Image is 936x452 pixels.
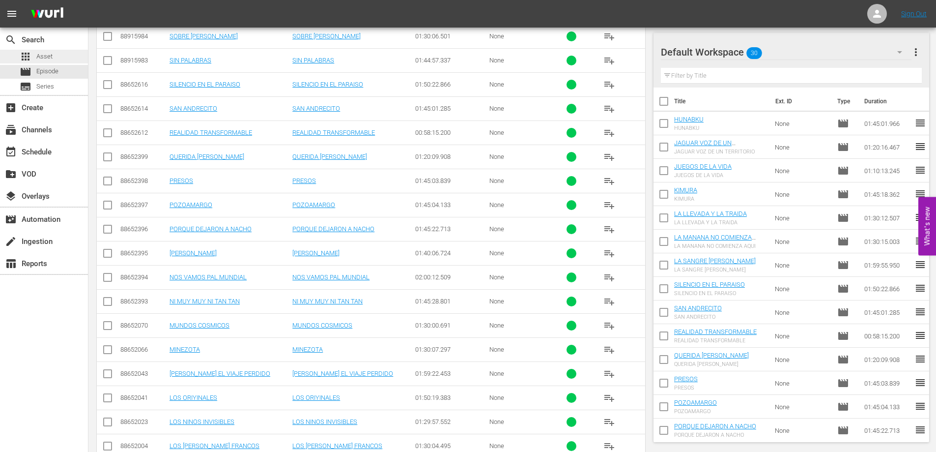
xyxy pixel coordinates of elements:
[914,141,926,152] span: reorder
[597,217,621,241] button: playlist_add
[292,57,334,64] a: SIN PALABRAS
[120,105,167,112] div: 88652614
[597,97,621,121] button: playlist_add
[5,34,17,46] span: Search
[170,153,244,160] a: QUERIDA [PERSON_NAME]
[5,258,17,270] span: Reports
[769,88,832,115] th: Ext. ID
[860,348,914,371] td: 01:20:09.908
[120,298,167,305] div: 88652393
[120,32,167,40] div: 88915984
[837,141,849,153] span: Episode
[860,112,914,135] td: 01:45:01.966
[120,370,167,377] div: 88652043
[292,105,340,112] a: SAN ANDRECITO
[914,306,926,318] span: reorder
[597,266,621,289] button: playlist_add
[674,328,757,335] a: REALIDAD TRANSFORMABLE
[489,57,545,64] div: None
[170,298,240,305] a: NI MUY MUY NI TAN TAN
[603,127,615,139] span: playlist_add
[771,253,834,277] td: None
[597,410,621,434] button: playlist_add
[837,306,849,318] span: Episode
[674,116,704,123] a: HUNABKU
[489,298,545,305] div: None
[5,213,17,225] span: Automation
[120,57,167,64] div: 88915983
[771,301,834,324] td: None
[415,32,486,40] div: 01:30:06.501
[837,236,849,247] span: Episode
[674,337,757,344] div: REALIDAD TRANSFORMABLE
[415,201,486,209] div: 01:45:04.133
[415,273,486,281] div: 02:00:12.509
[415,153,486,160] div: 01:20:09.908
[292,32,361,40] a: SOBRE [PERSON_NAME]
[674,172,732,179] div: JUEGOS DE LA VIDA
[292,201,335,209] a: POZOAMARGO
[170,370,270,377] a: [PERSON_NAME] EL VIAJE PERDIDO
[860,182,914,206] td: 01:45:18.362
[36,66,58,76] span: Episode
[415,418,486,425] div: 01:29:57.552
[597,49,621,72] button: playlist_add
[120,129,167,136] div: 88652612
[489,442,545,450] div: None
[674,281,745,288] a: SILENCIO EN EL PARAISO
[6,8,18,20] span: menu
[597,314,621,337] button: playlist_add
[603,296,615,307] span: playlist_add
[120,273,167,281] div: 88652394
[674,385,698,391] div: PRESOS
[910,46,922,58] span: more_vert
[860,277,914,301] td: 01:50:22.866
[860,159,914,182] td: 01:10:13.245
[120,394,167,401] div: 88652041
[170,249,217,257] a: [PERSON_NAME]
[292,249,340,257] a: [PERSON_NAME]
[5,146,17,158] span: Schedule
[603,223,615,235] span: playlist_add
[597,121,621,145] button: playlist_add
[170,32,238,40] a: SOBRE [PERSON_NAME]
[603,79,615,90] span: playlist_add
[603,199,615,211] span: playlist_add
[771,230,834,253] td: None
[771,419,834,442] td: None
[415,370,486,377] div: 01:59:22.453
[674,361,749,367] div: QUERIDA [PERSON_NAME]
[603,103,615,115] span: playlist_add
[489,81,545,88] div: None
[292,346,323,353] a: MINEZOTA
[415,394,486,401] div: 01:50:19.383
[674,149,767,155] div: JAGUAR VOZ DE UN TERRITORIO
[914,400,926,412] span: reorder
[603,392,615,404] span: playlist_add
[415,129,486,136] div: 00:58:15.200
[170,273,247,281] a: NOS VAMOS PAL MUNDIAL
[597,362,621,386] button: playlist_add
[603,271,615,283] span: playlist_add
[746,43,762,63] span: 30
[415,57,486,64] div: 01:44:57.337
[771,159,834,182] td: None
[603,416,615,428] span: playlist_add
[603,344,615,356] span: playlist_add
[674,267,756,273] div: LA SANGRE [PERSON_NAME]
[914,235,926,247] span: reorder
[603,151,615,163] span: playlist_add
[914,211,926,223] span: reorder
[489,201,545,209] div: None
[837,424,849,436] span: Episode
[415,346,486,353] div: 01:30:07.297
[170,57,211,64] a: SIN PALABRAS
[292,273,369,281] a: NOS VAMOS PAL MUNDIAL
[597,145,621,169] button: playlist_add
[860,371,914,395] td: 01:45:03.839
[771,206,834,230] td: None
[292,298,363,305] a: NI MUY MUY NI TAN TAN
[120,201,167,209] div: 88652397
[170,442,259,450] a: LOS [PERSON_NAME] FRANCOS
[20,51,31,62] span: Asset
